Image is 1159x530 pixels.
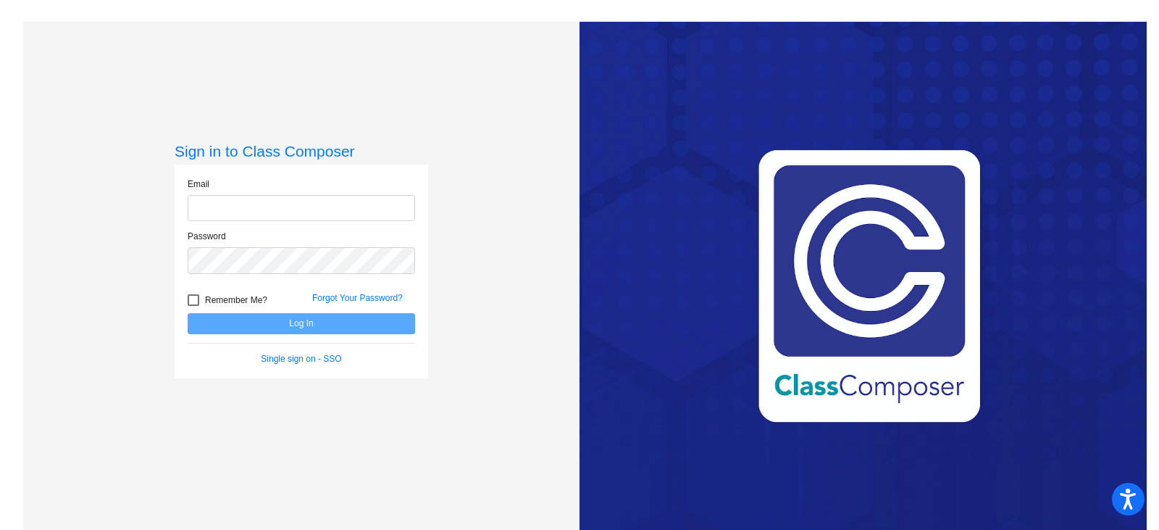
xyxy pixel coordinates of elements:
[205,291,267,309] span: Remember Me?
[175,142,428,160] h3: Sign in to Class Composer
[188,178,209,191] label: Email
[188,313,415,334] button: Log In
[261,354,341,364] a: Single sign on - SSO
[312,293,403,303] a: Forgot Your Password?
[188,230,226,243] label: Password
